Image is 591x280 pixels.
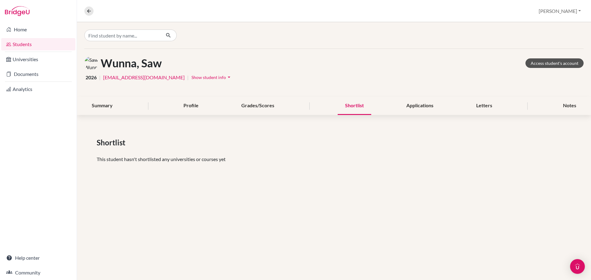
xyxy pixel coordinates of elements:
div: Notes [556,97,584,115]
div: Summary [84,97,120,115]
a: Community [1,266,75,279]
div: Letters [469,97,500,115]
button: [PERSON_NAME] [536,5,584,17]
img: Saw Wunna's avatar [84,56,98,70]
a: Help center [1,252,75,264]
h1: Wunna, Saw [101,57,162,70]
img: Bridge-U [5,6,30,16]
div: Applications [399,97,441,115]
a: Documents [1,68,75,80]
i: arrow_drop_down [226,74,232,80]
p: This student hasn't shortlisted any universities or courses yet [97,156,571,163]
div: Shortlist [338,97,371,115]
a: Analytics [1,83,75,95]
div: Grades/Scores [234,97,282,115]
span: Shortlist [97,137,128,148]
button: Show student infoarrow_drop_down [191,73,232,82]
a: [EMAIL_ADDRESS][DOMAIN_NAME] [103,74,185,81]
div: Open Intercom Messenger [570,259,585,274]
a: Access student's account [525,58,584,68]
div: Profile [176,97,206,115]
span: | [187,74,189,81]
input: Find student by name... [84,30,161,41]
span: 2026 [86,74,97,81]
span: | [99,74,101,81]
a: Students [1,38,75,50]
a: Home [1,23,75,36]
a: Universities [1,53,75,65]
span: Show student info [191,75,226,80]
